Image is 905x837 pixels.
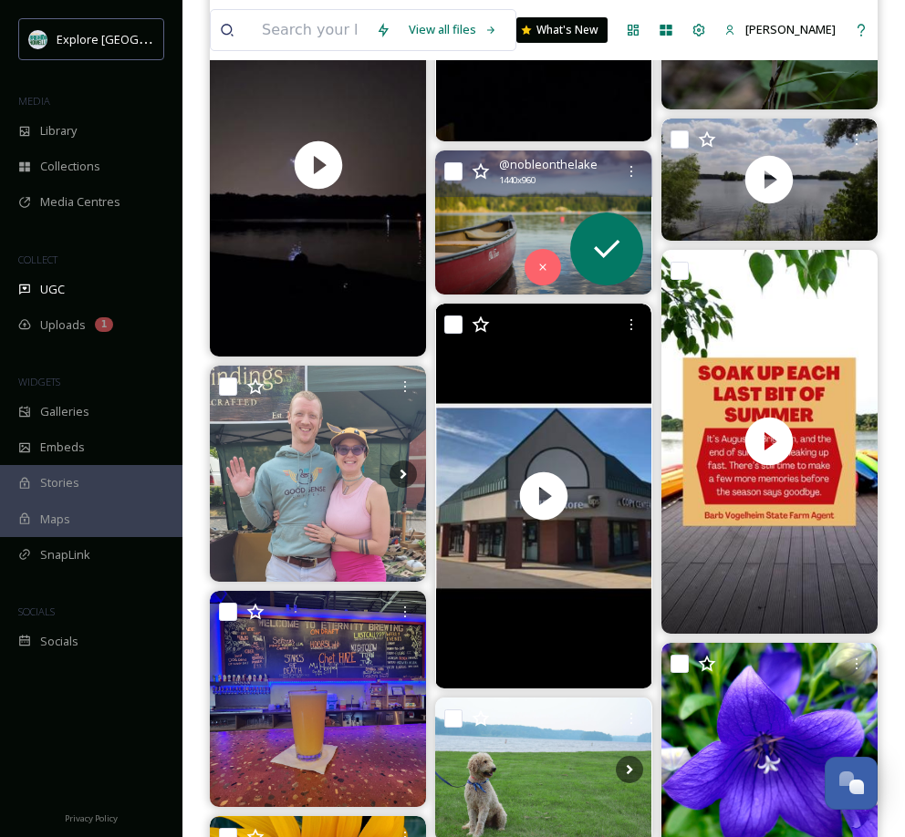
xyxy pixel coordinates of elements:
[95,317,113,332] div: 1
[40,633,78,650] span: Socials
[661,250,878,634] video: Hey Brighton, can you believe it’s already August? Summer may be winding down, but there’s still ...
[715,12,845,47] a: [PERSON_NAME]
[661,119,878,241] img: thumbnail
[65,806,118,828] a: Privacy Policy
[210,591,426,807] img: eternitybrewing is open! After announcing in June that they would close by the end of June, they ...
[65,812,118,824] span: Privacy Policy
[40,474,79,491] span: Stories
[57,30,307,47] span: Explore [GEOGRAPHIC_DATA][PERSON_NAME]
[661,250,878,634] img: thumbnail
[40,158,100,175] span: Collections
[29,30,47,48] img: 67e7af72-b6c8-455a-acf8-98e6fe1b68aa.avif
[18,253,57,266] span: COLLECT
[825,757,878,810] button: Open Chat
[40,281,65,298] span: UGC
[18,94,50,108] span: MEDIA
[40,511,70,528] span: Maps
[499,156,598,173] span: @ nobleonthelake
[400,12,506,47] a: View all files
[18,604,55,618] span: SOCIALS
[516,17,608,43] a: What's New
[40,439,85,456] span: Embeds
[499,174,536,187] span: 1440 x 960
[435,304,651,687] img: thumbnail
[210,366,426,582] img: Howell Farmer's Market 9-2 💖 #faefindings #handcraftedresinjewelry #localbotanicalart #howellmich...
[40,193,120,211] span: Media Centres
[661,119,878,241] video: Aerial views of Kensington Metro park. #drone #kensingtonmetropark #park #lake #puremichigan
[253,10,367,50] input: Search your library
[40,316,86,334] span: Uploads
[435,150,651,294] img: Whether you're paddling in a canoe, kayak, or on a paddleboard, Pickerel Lake is the ideal spot! ...
[435,304,651,687] video: Thanks the_cozy_inn for the sticker order - we always appreciate your business! . #brighton #brig...
[745,21,836,37] span: [PERSON_NAME]
[18,375,60,388] span: WIDGETS
[40,403,89,420] span: Galleries
[40,122,77,139] span: Library
[40,546,90,563] span: SnapLink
